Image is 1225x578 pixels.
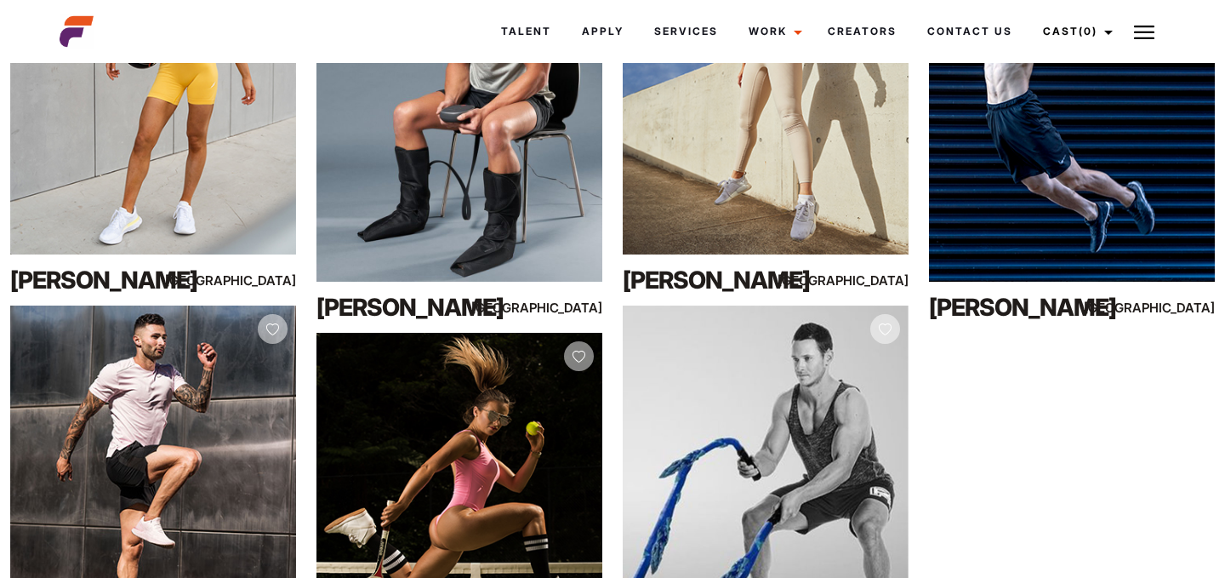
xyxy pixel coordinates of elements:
span: (0) [1079,25,1097,37]
a: Work [733,9,812,54]
a: Cast(0) [1028,9,1123,54]
a: Creators [812,9,912,54]
div: [PERSON_NAME] [10,263,182,297]
div: [GEOGRAPHIC_DATA] [823,270,909,291]
div: [PERSON_NAME] [623,263,795,297]
a: Talent [486,9,567,54]
a: Apply [567,9,639,54]
div: [GEOGRAPHIC_DATA] [210,270,296,291]
a: Contact Us [912,9,1028,54]
div: [PERSON_NAME] [316,290,488,324]
div: [GEOGRAPHIC_DATA] [516,297,602,318]
img: cropped-aefm-brand-fav-22-square.png [60,14,94,49]
div: [PERSON_NAME] [929,290,1101,324]
img: Burger icon [1134,22,1154,43]
div: [GEOGRAPHIC_DATA] [1129,297,1215,318]
a: Services [639,9,733,54]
